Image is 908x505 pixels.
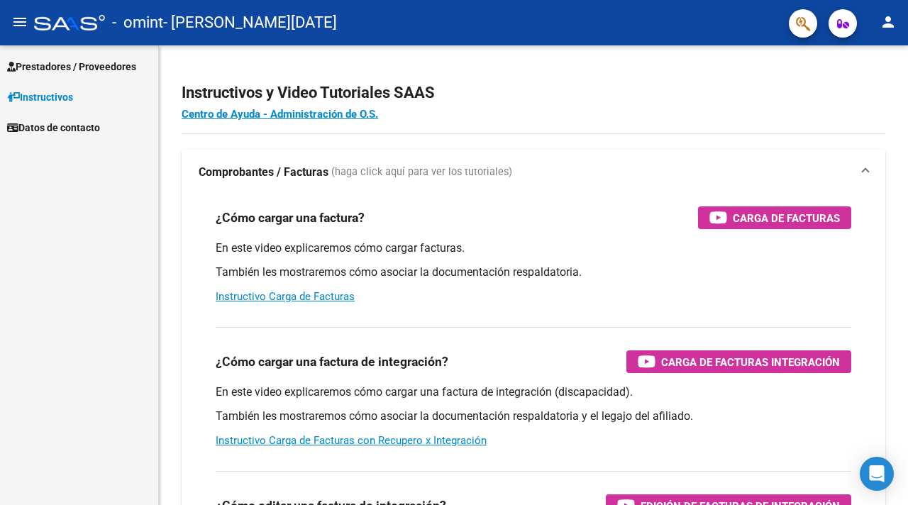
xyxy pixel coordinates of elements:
[7,89,73,105] span: Instructivos
[182,79,885,106] h2: Instructivos y Video Tutoriales SAAS
[860,457,894,491] div: Open Intercom Messenger
[661,353,840,371] span: Carga de Facturas Integración
[216,352,448,372] h3: ¿Cómo cargar una factura de integración?
[11,13,28,30] mat-icon: menu
[182,150,885,195] mat-expansion-panel-header: Comprobantes / Facturas (haga click aquí para ver los tutoriales)
[112,7,163,38] span: - omint
[216,384,851,400] p: En este video explicaremos cómo cargar una factura de integración (discapacidad).
[7,59,136,74] span: Prestadores / Proveedores
[7,120,100,135] span: Datos de contacto
[182,108,378,121] a: Centro de Ayuda - Administración de O.S.
[216,434,487,447] a: Instructivo Carga de Facturas con Recupero x Integración
[331,165,512,180] span: (haga click aquí para ver los tutoriales)
[216,240,851,256] p: En este video explicaremos cómo cargar facturas.
[216,265,851,280] p: También les mostraremos cómo asociar la documentación respaldatoria.
[216,409,851,424] p: También les mostraremos cómo asociar la documentación respaldatoria y el legajo del afiliado.
[733,209,840,227] span: Carga de Facturas
[216,208,365,228] h3: ¿Cómo cargar una factura?
[199,165,328,180] strong: Comprobantes / Facturas
[880,13,897,30] mat-icon: person
[626,350,851,373] button: Carga de Facturas Integración
[216,290,355,303] a: Instructivo Carga de Facturas
[698,206,851,229] button: Carga de Facturas
[163,7,337,38] span: - [PERSON_NAME][DATE]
